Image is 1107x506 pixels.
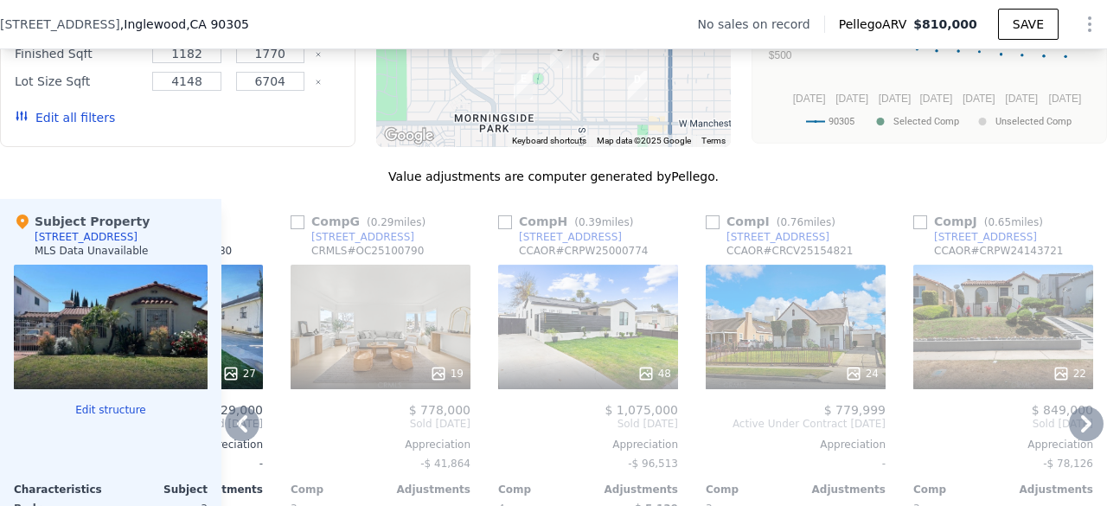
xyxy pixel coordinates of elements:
span: , CA 90305 [186,17,249,31]
text: Unselected Comp [995,116,1072,127]
div: Appreciation [498,438,678,452]
button: Edit all filters [15,109,115,126]
div: Appreciation [291,438,470,452]
span: 0.76 [780,216,803,228]
span: Active Under Contract [DATE] [706,417,886,431]
span: -$ 96,513 [628,458,678,470]
div: Comp [706,483,796,496]
a: Terms (opens in new tab) [701,136,726,145]
span: Sold [DATE] [498,417,678,431]
div: CCAOR # CRCV25154821 [726,244,853,258]
span: $ 829,000 [202,403,263,417]
span: $ 849,000 [1032,403,1093,417]
button: Clear [315,79,322,86]
text: 90305 [829,116,854,127]
span: Pellego ARV [839,16,914,33]
span: -$ 41,864 [420,458,470,470]
span: 0.65 [988,216,1011,228]
div: 24 [845,365,879,382]
div: Subject [111,483,208,496]
span: $ 1,075,000 [605,403,678,417]
span: Sold [DATE] [913,417,1093,431]
button: Keyboard shortcuts [512,135,586,147]
text: Selected Comp [893,116,959,127]
button: Show Options [1072,7,1107,42]
div: 2119 W 83rd St [579,42,612,85]
span: $ 779,999 [824,403,886,417]
div: [STREET_ADDRESS] [311,230,414,244]
div: [STREET_ADDRESS] [934,230,1037,244]
span: $ 778,000 [409,403,470,417]
text: [DATE] [920,93,953,105]
text: [DATE] [963,93,995,105]
img: Google [381,125,438,147]
text: [DATE] [793,93,826,105]
div: CRMLS # OC25100790 [311,244,424,258]
div: MLS Data Unavailable [35,244,149,258]
span: ( miles) [770,216,842,228]
span: ( miles) [977,216,1050,228]
div: 1927 W 84th Pl [621,64,654,107]
div: Characteristics [14,483,111,496]
div: Finished Sqft [15,42,142,66]
div: 27 [222,365,256,382]
div: No sales on record [697,16,823,33]
div: CCAOR # CRPW24143721 [934,244,1064,258]
div: Adjustments [588,483,678,496]
a: [STREET_ADDRESS] [913,230,1037,244]
span: 0.29 [371,216,394,228]
div: Comp H [498,213,640,230]
button: Edit structure [14,403,208,417]
span: , Inglewood [120,16,249,33]
div: CCAOR # CRPW25000774 [519,244,649,258]
div: 8201 S 8th Ave [475,35,508,79]
button: Clear [315,51,322,58]
a: Open this area in Google Maps (opens a new window) [381,125,438,147]
span: $810,000 [913,17,977,31]
div: 22 [1053,365,1086,382]
div: 48 [637,365,671,382]
div: Comp I [706,213,842,230]
a: [STREET_ADDRESS] [498,230,622,244]
div: [STREET_ADDRESS] [35,230,138,244]
div: Comp G [291,213,432,230]
text: $500 [769,49,792,61]
div: Comp [913,483,1003,496]
div: Adjustments [1003,483,1093,496]
text: [DATE] [1006,93,1039,105]
a: [STREET_ADDRESS] [291,230,414,244]
div: Lot Size Sqft [15,69,142,93]
div: [STREET_ADDRESS] [726,230,829,244]
div: - [706,452,886,476]
button: SAVE [998,9,1059,40]
span: ( miles) [360,216,432,228]
div: 19 [430,365,464,382]
span: 0.39 [579,216,602,228]
div: Adjustments [381,483,470,496]
div: Adjustments [796,483,886,496]
span: ( miles) [567,216,640,228]
a: [STREET_ADDRESS] [706,230,829,244]
div: Comp J [913,213,1050,230]
span: -$ 78,126 [1043,458,1093,470]
div: Appreciation [913,438,1093,452]
text: [DATE] [1049,93,1082,105]
span: Map data ©2025 Google [597,136,691,145]
div: Comp [498,483,588,496]
div: Comp [291,483,381,496]
div: Subject Property [14,213,150,230]
div: [STREET_ADDRESS] [519,230,622,244]
div: 2804 W 84th St [507,63,540,106]
span: Sold [DATE] [291,417,470,431]
text: [DATE] [879,93,912,105]
text: [DATE] [836,93,869,105]
div: Appreciation [706,438,886,452]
